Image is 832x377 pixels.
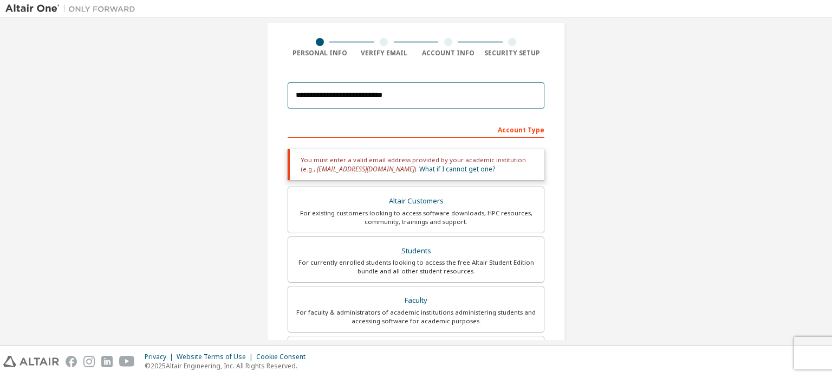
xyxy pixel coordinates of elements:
[256,353,312,361] div: Cookie Consent
[66,356,77,367] img: facebook.svg
[5,3,141,14] img: Altair One
[295,293,537,308] div: Faculty
[419,164,495,174] a: What if I cannot get one?
[317,164,414,174] span: [EMAIL_ADDRESS][DOMAIN_NAME]
[177,353,256,361] div: Website Terms of Use
[295,194,537,209] div: Altair Customers
[288,149,544,180] div: You must enter a valid email address provided by your academic institution (e.g., ).
[295,258,537,276] div: For currently enrolled students looking to access the free Altair Student Edition bundle and all ...
[416,49,480,57] div: Account Info
[3,356,59,367] img: altair_logo.svg
[352,49,417,57] div: Verify Email
[295,308,537,325] div: For faculty & administrators of academic institutions administering students and accessing softwa...
[288,120,544,138] div: Account Type
[101,356,113,367] img: linkedin.svg
[288,49,352,57] div: Personal Info
[145,353,177,361] div: Privacy
[295,244,537,259] div: Students
[83,356,95,367] img: instagram.svg
[145,361,312,370] p: © 2025 Altair Engineering, Inc. All Rights Reserved.
[119,356,135,367] img: youtube.svg
[295,209,537,226] div: For existing customers looking to access software downloads, HPC resources, community, trainings ...
[480,49,545,57] div: Security Setup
